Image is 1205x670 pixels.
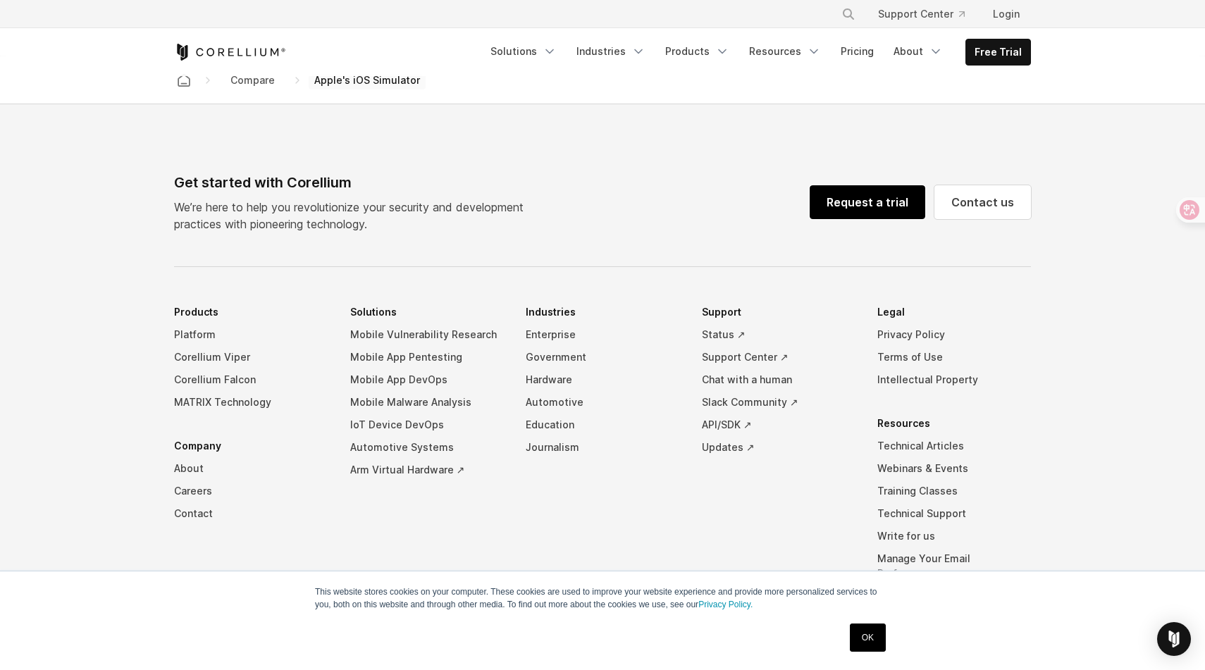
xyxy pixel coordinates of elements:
a: Platform [174,323,328,346]
a: Education [526,414,679,436]
a: Resources [741,39,829,64]
p: We’re here to help you revolutionize your security and development practices with pioneering tech... [174,199,535,232]
a: Status ↗ [702,323,855,346]
a: Support Center [867,1,976,27]
a: Automotive [526,391,679,414]
a: Mobile App DevOps [350,368,504,391]
a: Corellium home [171,70,197,90]
a: Corellium Viper [174,346,328,368]
a: Solutions [482,39,565,64]
a: Free Trial [966,39,1030,65]
a: Contact us [934,185,1031,219]
a: Products [657,39,738,64]
a: Technical Support [877,502,1031,525]
a: Login [982,1,1031,27]
p: This website stores cookies on your computer. These cookies are used to improve your website expe... [315,585,890,611]
a: Mobile Vulnerability Research [350,323,504,346]
a: Automotive Systems [350,436,504,459]
a: About [174,457,328,480]
a: Corellium Falcon [174,368,328,391]
a: Corellium Home [174,44,286,61]
a: Webinars & Events [877,457,1031,480]
a: MATRIX Technology [174,391,328,414]
a: Training Classes [877,480,1031,502]
div: Navigation Menu [174,301,1031,606]
a: Write for us [877,525,1031,547]
a: Arm Virtual Hardware ↗ [350,459,504,481]
a: Hardware [526,368,679,391]
a: Request a trial [810,185,925,219]
a: OK [850,624,886,652]
div: Open Intercom Messenger [1157,622,1191,656]
div: Navigation Menu [824,1,1031,27]
a: Privacy Policy [877,323,1031,346]
a: Privacy Policy. [698,600,753,609]
a: Careers [174,480,328,502]
a: Enterprise [526,323,679,346]
a: API/SDK ↗ [702,414,855,436]
a: Industries [568,39,654,64]
a: Mobile App Pentesting [350,346,504,368]
a: IoT Device DevOps [350,414,504,436]
a: Pricing [832,39,882,64]
a: Technical Articles [877,435,1031,457]
button: Search [836,1,861,27]
a: Compare [219,68,286,93]
a: Government [526,346,679,368]
a: Terms of Use [877,346,1031,368]
span: Compare [225,70,280,90]
a: Manage Your Email Preferences [877,547,1031,585]
div: Navigation Menu [482,39,1031,66]
div: Get started with Corellium [174,172,535,193]
a: Journalism [526,436,679,459]
span: Apple's iOS Simulator [309,70,426,90]
a: Slack Community ↗ [702,391,855,414]
a: Mobile Malware Analysis [350,391,504,414]
a: Support Center ↗ [702,346,855,368]
a: Intellectual Property [877,368,1031,391]
a: Updates ↗ [702,436,855,459]
a: Chat with a human [702,368,855,391]
a: Contact [174,502,328,525]
a: About [885,39,951,64]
